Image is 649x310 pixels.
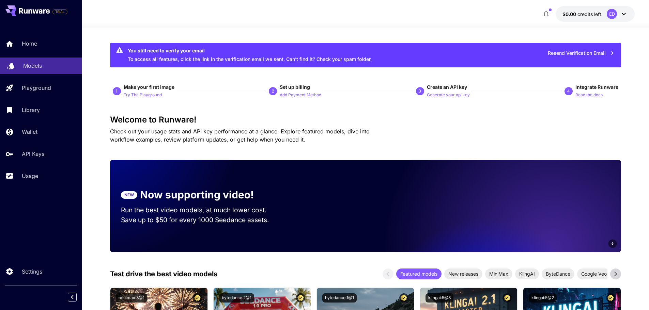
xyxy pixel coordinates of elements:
[575,92,603,98] p: Read the docs
[23,62,42,70] p: Models
[22,39,37,48] p: Home
[426,293,453,303] button: klingai:5@3
[577,11,601,17] span: credits left
[22,128,37,136] p: Wallet
[280,91,321,99] button: Add Payment Method
[577,268,611,279] div: Google Veo
[419,88,421,94] p: 3
[22,106,40,114] p: Library
[121,215,280,225] p: Save up to $50 for every 1000 Seedance assets.
[396,268,442,279] div: Featured models
[562,11,577,17] span: $0.00
[219,293,254,303] button: bytedance:2@1
[140,187,254,202] p: Now supporting video!
[396,270,442,277] span: Featured models
[128,47,372,54] div: You still need to verify your email
[121,205,280,215] p: Run the best video models, at much lower cost.
[444,270,482,277] span: New releases
[22,150,44,158] p: API Keys
[542,268,574,279] div: ByteDance
[124,192,134,198] p: NEW
[296,293,305,303] button: Certified Model – Vetted for best performance and includes a commercial license.
[128,45,372,65] div: To access all features, click the link in the verification email we sent. Can’t find it? Check yo...
[485,268,512,279] div: MiniMax
[322,293,357,303] button: bytedance:1@1
[607,9,617,19] div: ED
[22,172,38,180] p: Usage
[503,293,512,303] button: Certified Model – Vetted for best performance and includes a commercial license.
[515,268,539,279] div: KlingAI
[399,293,408,303] button: Certified Model – Vetted for best performance and includes a commercial license.
[427,84,467,90] span: Create an API key
[485,270,512,277] span: MiniMax
[575,84,618,90] span: Integrate Runware
[280,92,321,98] p: Add Payment Method
[22,267,42,276] p: Settings
[22,84,51,92] p: Playground
[73,291,82,303] div: Collapse sidebar
[193,293,202,303] button: Certified Model – Vetted for best performance and includes a commercial license.
[68,293,77,301] button: Collapse sidebar
[52,7,67,16] span: Add your payment card to enable full platform functionality.
[544,46,618,60] button: Resend Verification Email
[110,128,370,143] span: Check out your usage stats and API key performance at a glance. Explore featured models, dive int...
[444,268,482,279] div: New releases
[124,92,162,98] p: Try The Playground
[124,84,174,90] span: Make your first image
[110,115,621,125] h3: Welcome to Runware!
[556,6,635,22] button: $0.00ED
[515,270,539,277] span: KlingAI
[562,11,601,18] div: $0.00
[116,293,147,303] button: minimax:3@1
[575,91,603,99] button: Read the docs
[577,270,611,277] span: Google Veo
[272,88,274,94] p: 2
[529,293,557,303] button: klingai:5@2
[606,293,615,303] button: Certified Model – Vetted for best performance and includes a commercial license.
[427,91,470,99] button: Generate your api key
[124,91,162,99] button: Try The Playground
[612,241,614,246] span: 6
[115,88,118,94] p: 1
[427,92,470,98] p: Generate your api key
[280,84,310,90] span: Set up billing
[567,88,570,94] p: 4
[110,269,217,279] p: Test drive the best video models
[542,270,574,277] span: ByteDance
[53,9,67,14] span: TRIAL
